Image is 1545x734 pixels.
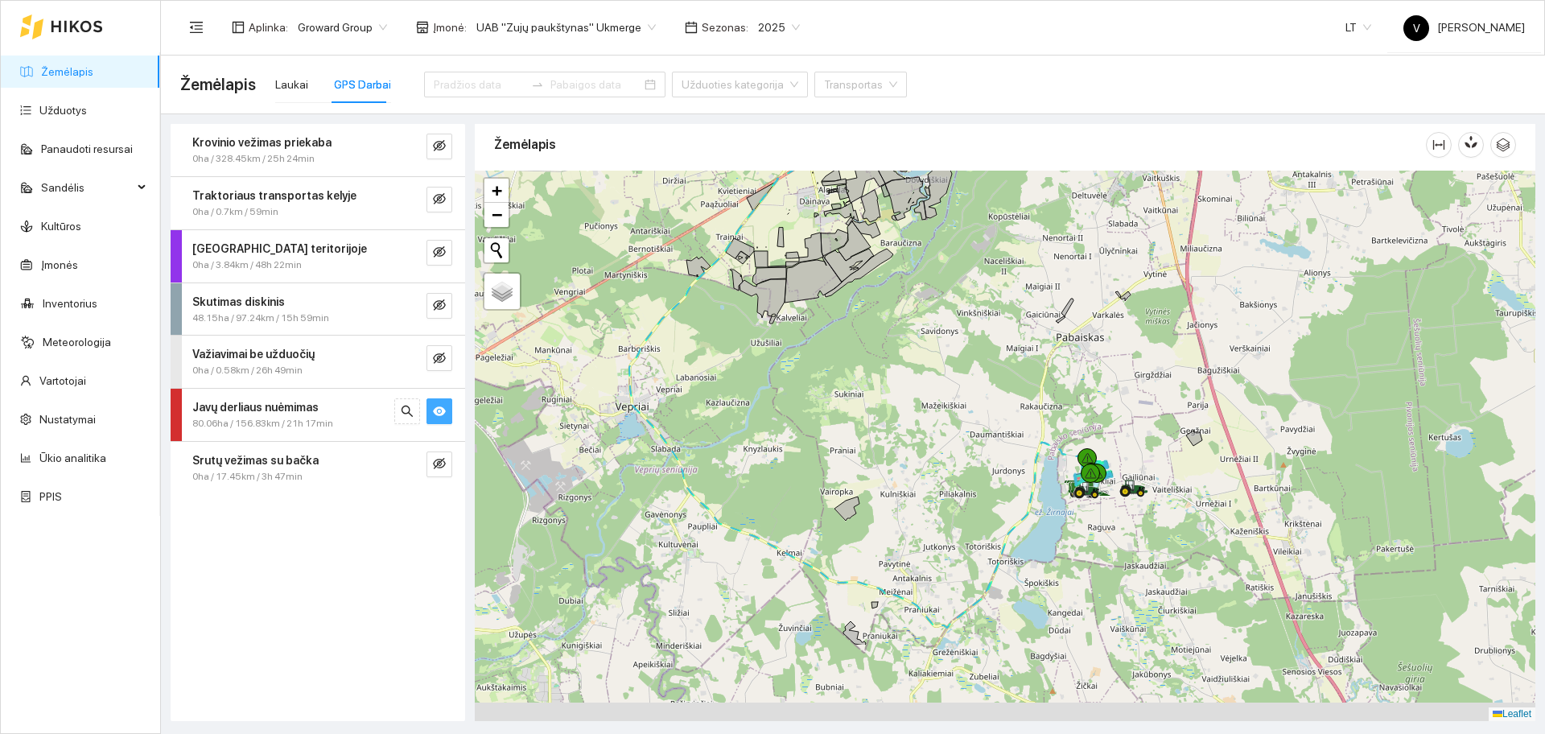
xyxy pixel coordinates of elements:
a: Panaudoti resursai [41,142,133,155]
span: 0ha / 0.7km / 59min [192,204,278,220]
div: Traktoriaus transportas kelyje0ha / 0.7km / 59mineye-invisible [171,177,465,229]
div: Žemėlapis [494,122,1426,167]
span: + [492,180,502,200]
a: Vartotojai [39,374,86,387]
span: eye-invisible [433,299,446,314]
div: Srutų vežimas su bačka0ha / 17.45km / 3h 47mineye-invisible [171,442,465,494]
a: Žemėlapis [41,65,93,78]
span: [PERSON_NAME] [1403,21,1525,34]
span: to [531,78,544,91]
div: Važiavimai be užduočių0ha / 0.58km / 26h 49mineye-invisible [171,336,465,388]
span: Aplinka : [249,19,288,36]
span: 0ha / 17.45km / 3h 47min [192,469,303,485]
strong: Skutimas diskinis [192,295,285,308]
a: Zoom out [484,203,509,227]
span: UAB "Zujų paukštynas" Ukmerge [476,15,656,39]
button: menu-fold [180,11,212,43]
span: eye-invisible [433,192,446,208]
div: [GEOGRAPHIC_DATA] teritorijoje0ha / 3.84km / 48h 22mineye-invisible [171,230,465,282]
a: Užduotys [39,104,87,117]
button: eye-invisible [426,134,452,159]
strong: Krovinio vežimas priekaba [192,136,332,149]
span: swap-right [531,78,544,91]
span: eye [433,405,446,420]
span: Įmonė : [433,19,467,36]
span: 80.06ha / 156.83km / 21h 17min [192,416,333,431]
strong: [GEOGRAPHIC_DATA] teritorijoje [192,242,367,255]
button: eye-invisible [426,187,452,212]
button: eye-invisible [426,240,452,266]
a: Layers [484,274,520,309]
a: Leaflet [1493,708,1531,720]
div: Skutimas diskinis48.15ha / 97.24km / 15h 59mineye-invisible [171,283,465,336]
button: eye [426,398,452,424]
button: eye-invisible [426,293,452,319]
span: shop [416,21,429,34]
div: Laukai [275,76,308,93]
span: Groward Group [298,15,387,39]
div: GPS Darbai [334,76,391,93]
button: eye-invisible [426,452,452,477]
span: menu-fold [189,20,204,35]
span: 0ha / 328.45km / 25h 24min [192,151,315,167]
button: search [394,398,420,424]
strong: Javų derliaus nuėmimas [192,401,319,414]
span: Sandėlis [41,171,133,204]
span: V [1413,15,1420,41]
a: Zoom in [484,179,509,203]
span: layout [232,21,245,34]
input: Pradžios data [434,76,525,93]
span: Žemėlapis [180,72,256,97]
span: search [401,405,414,420]
div: Javų derliaus nuėmimas80.06ha / 156.83km / 21h 17minsearcheye [171,389,465,441]
span: calendar [685,21,698,34]
span: 0ha / 0.58km / 26h 49min [192,363,303,378]
span: 0ha / 3.84km / 48h 22min [192,258,302,273]
a: Meteorologija [43,336,111,348]
span: eye-invisible [433,245,446,261]
span: LT [1345,15,1371,39]
button: column-width [1426,132,1452,158]
a: Inventorius [43,297,97,310]
a: Kultūros [41,220,81,233]
span: − [492,204,502,225]
a: PPIS [39,490,62,503]
a: Ūkio analitika [39,452,106,464]
div: Krovinio vežimas priekaba0ha / 328.45km / 25h 24mineye-invisible [171,124,465,176]
button: Initiate a new search [484,238,509,262]
a: Įmonės [41,258,78,271]
input: Pabaigos data [550,76,641,93]
a: Nustatymai [39,413,96,426]
strong: Važiavimai be užduočių [192,348,315,361]
strong: Traktoriaus transportas kelyje [192,189,356,202]
button: eye-invisible [426,345,452,371]
span: column-width [1427,138,1451,151]
span: Sezonas : [702,19,748,36]
span: 2025 [758,15,800,39]
span: 48.15ha / 97.24km / 15h 59min [192,311,329,326]
span: eye-invisible [433,352,446,367]
span: eye-invisible [433,457,446,472]
span: eye-invisible [433,139,446,155]
strong: Srutų vežimas su bačka [192,454,319,467]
